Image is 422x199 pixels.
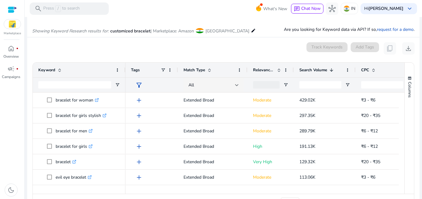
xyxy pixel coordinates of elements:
span: home [7,45,15,52]
span: 297.35K [299,113,315,118]
p: Moderate [253,171,288,184]
span: dark_mode [7,186,15,194]
img: flipkart.svg [4,19,21,29]
span: Keyword [38,67,55,73]
span: add [135,127,143,135]
span: | Marketplace: Amazon [150,28,194,34]
input: Keyword Filter Input [38,81,111,89]
p: Campaigns [2,74,20,80]
a: request for a demo [377,27,414,32]
p: Moderate [253,109,288,122]
span: Chat Now [301,6,321,11]
button: chatChat Now [291,4,323,14]
p: bracelet for woman [56,94,99,106]
span: add [135,143,143,150]
b: [PERSON_NAME] [369,6,403,11]
p: Extended Broad [184,125,242,137]
span: fiber_manual_record [16,68,19,70]
p: bracelet for girls stylish [56,109,107,122]
span: Relevance Score [253,67,275,73]
p: Marketplace [4,31,21,36]
button: Open Filter Menu [115,82,120,87]
span: CPC [361,67,369,73]
p: High [253,186,288,199]
p: IN [351,3,355,14]
p: Moderate [253,125,288,137]
span: add [135,112,143,119]
span: campaign [7,65,15,73]
span: 191.13K [299,143,315,149]
span: 129.32K [299,159,315,165]
p: bracelet for women [56,186,99,199]
p: Extended Broad [184,155,242,168]
span: / [55,5,61,12]
button: Open Filter Menu [283,82,288,87]
span: search [35,5,42,12]
span: ₹6 - ₹12 [361,128,378,134]
span: ₹20 - ₹35 [361,159,380,165]
p: Overview [3,54,19,59]
span: Tags [131,67,140,73]
span: keyboard_arrow_down [406,5,413,12]
p: Extended Broad [184,171,242,184]
mat-icon: edit [251,27,256,34]
span: ₹3 - ₹6 [361,174,375,180]
span: customized bracelet [110,28,150,34]
p: Very High [253,155,288,168]
span: Search Volume [299,67,327,73]
span: chat [294,6,300,12]
span: download [405,45,412,52]
p: Hi [364,6,403,11]
span: [GEOGRAPHIC_DATA] [205,28,249,34]
span: 289.79K [299,128,315,134]
p: Press to search [43,5,80,12]
button: Open Filter Menu [345,82,350,87]
span: Columns [407,82,412,97]
p: bracelet for girls [56,140,93,153]
span: What's New [263,3,287,14]
button: hub [326,2,338,15]
p: Extended Broad [184,140,242,153]
input: Search Volume Filter Input [299,81,341,89]
i: Showing Keyword Research results for: [32,28,109,34]
span: hub [328,5,336,12]
p: bracelet [56,155,76,168]
span: add [135,174,143,181]
span: ₹20 - ₹35 [361,113,380,118]
span: 113.06K [299,174,315,180]
p: Extended Broad [184,109,242,122]
span: ₹6 - ₹12 [361,143,378,149]
span: All [188,82,194,88]
p: Are you looking for Keyword data via API? If so, . [284,26,415,33]
span: ₹3 - ₹6 [361,97,375,103]
p: Extended Broad [184,186,242,199]
span: add [135,97,143,104]
span: 429.02K [299,97,315,103]
span: add [135,158,143,166]
p: Extended Broad [184,94,242,106]
span: Match Type [184,67,205,73]
input: CPC Filter Input [361,81,403,89]
span: filter_alt [135,81,143,89]
span: fiber_manual_record [16,47,19,50]
img: in.svg [344,6,350,12]
button: download [402,42,415,55]
p: evil eye bracelet [56,171,92,184]
p: Moderate [253,94,288,106]
p: bracelet for men [56,125,93,137]
p: High [253,140,288,153]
